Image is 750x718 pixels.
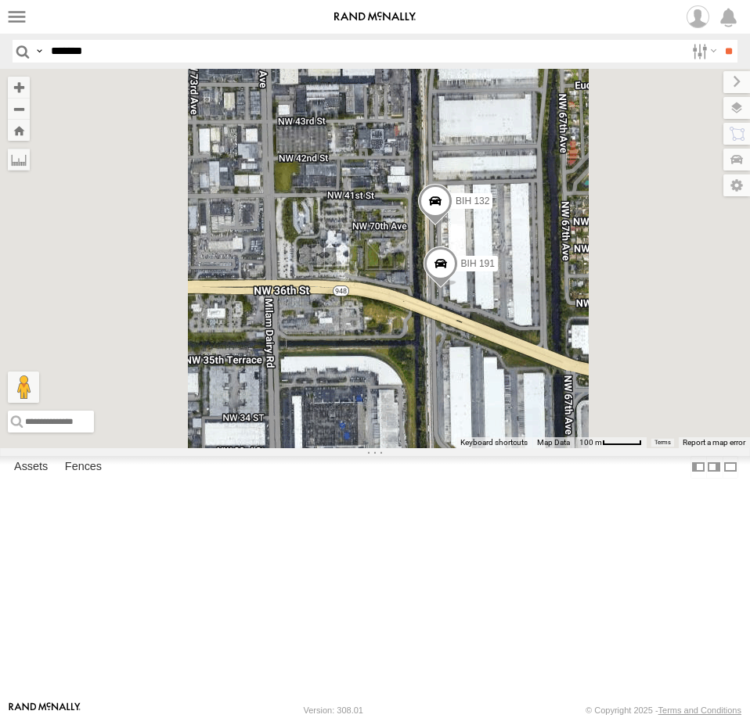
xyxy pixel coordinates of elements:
[654,439,671,445] a: Terms (opens in new tab)
[57,457,110,479] label: Fences
[723,456,738,479] label: Hide Summary Table
[8,77,30,98] button: Zoom in
[8,372,39,403] button: Drag Pegman onto the map to open Street View
[304,705,363,715] div: Version: 308.01
[706,456,722,479] label: Dock Summary Table to the Right
[586,705,741,715] div: © Copyright 2025 -
[537,437,570,448] button: Map Data
[8,120,30,141] button: Zoom Home
[6,457,56,479] label: Assets
[461,258,495,269] span: BIH 191
[9,702,81,718] a: Visit our Website
[460,437,528,448] button: Keyboard shortcuts
[456,196,489,206] span: BIH 132
[334,12,416,23] img: rand-logo.svg
[8,98,30,120] button: Zoom out
[579,438,602,447] span: 100 m
[683,438,745,447] a: Report a map error
[723,174,750,196] label: Map Settings
[33,40,45,63] label: Search Query
[575,437,647,448] button: Map Scale: 100 m per 47 pixels
[8,149,30,171] label: Measure
[686,40,719,63] label: Search Filter Options
[658,705,741,715] a: Terms and Conditions
[691,456,706,479] label: Dock Summary Table to the Left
